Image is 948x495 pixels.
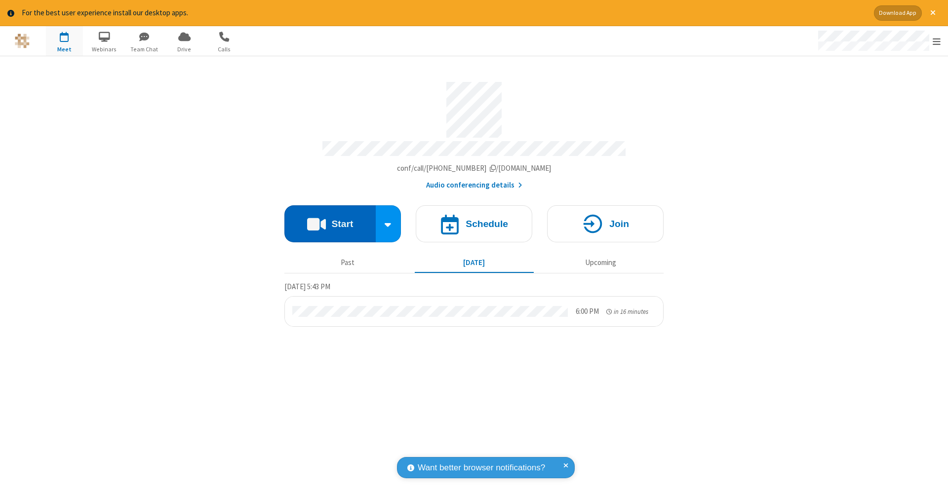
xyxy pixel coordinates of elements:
h4: Start [331,219,353,228]
button: Schedule [416,205,532,242]
button: Logo [3,26,40,56]
section: Account details [284,75,664,190]
span: Want better browser notifications? [418,461,545,474]
span: Meet [46,45,83,54]
button: Download App [874,5,922,21]
button: Start [284,205,376,242]
h4: Schedule [466,219,508,228]
div: 6:00 PM [576,306,599,317]
div: Start conference options [376,205,401,242]
button: [DATE] [415,254,534,272]
section: Today's Meetings [284,281,664,327]
button: Past [288,254,407,272]
span: Team Chat [126,45,163,54]
span: [DATE] 5:43 PM [284,282,330,291]
img: QA Selenium DO NOT DELETE OR CHANGE [15,34,30,48]
button: Audio conferencing details [426,180,522,191]
span: Copy my meeting room link [397,163,552,173]
span: Drive [166,45,203,54]
button: Copy my meeting room linkCopy my meeting room link [397,163,552,174]
span: Webinars [86,45,123,54]
button: Upcoming [541,254,660,272]
button: Join [547,205,664,242]
span: Calls [206,45,243,54]
div: Open menu [809,26,948,56]
button: Close alert [925,5,941,21]
span: in 16 minutes [614,307,648,316]
div: For the best user experience install our desktop apps. [22,7,867,19]
h4: Join [609,219,629,228]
